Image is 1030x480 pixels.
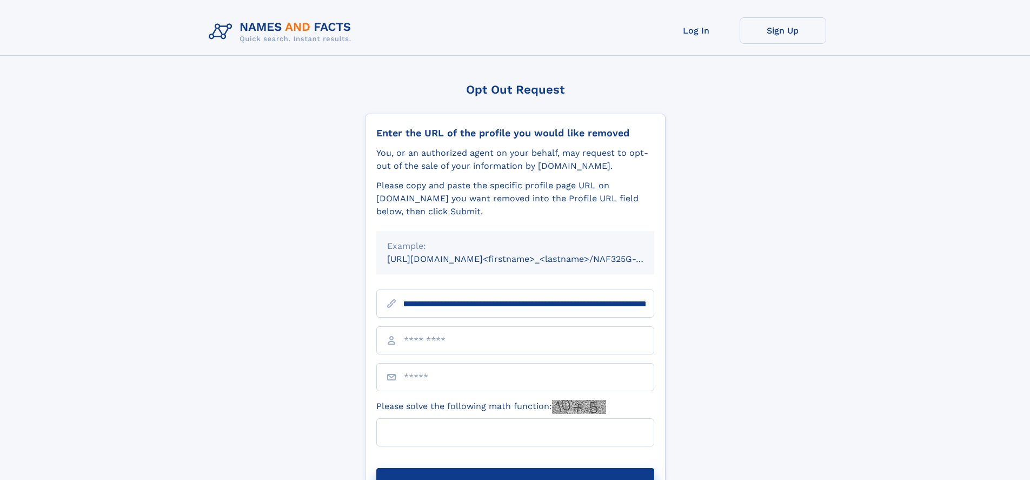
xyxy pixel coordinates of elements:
[740,17,826,44] a: Sign Up
[376,179,654,218] div: Please copy and paste the specific profile page URL on [DOMAIN_NAME] you want removed into the Pr...
[387,254,675,264] small: [URL][DOMAIN_NAME]<firstname>_<lastname>/NAF325G-xxxxxxxx
[204,17,360,47] img: Logo Names and Facts
[376,147,654,173] div: You, or an authorized agent on your behalf, may request to opt-out of the sale of your informatio...
[653,17,740,44] a: Log In
[387,240,643,253] div: Example:
[376,127,654,139] div: Enter the URL of the profile you would like removed
[376,400,606,414] label: Please solve the following math function:
[365,83,666,96] div: Opt Out Request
